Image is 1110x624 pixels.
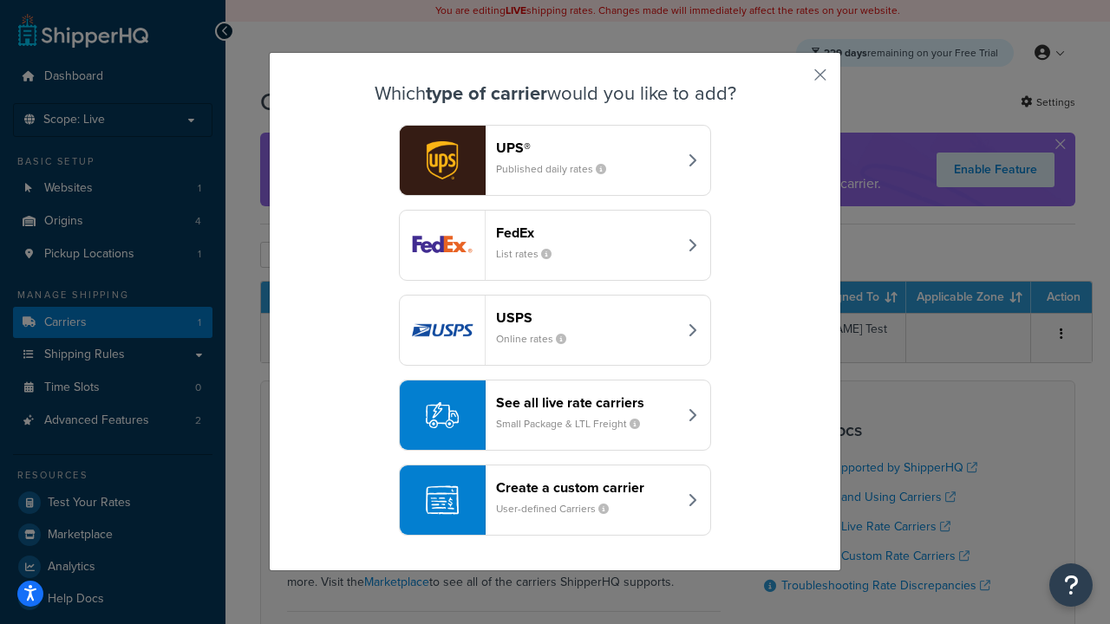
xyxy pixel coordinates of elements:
h3: Which would you like to add? [313,83,797,104]
header: UPS® [496,140,677,156]
small: List rates [496,246,565,262]
small: Small Package & LTL Freight [496,416,654,432]
header: USPS [496,309,677,326]
header: FedEx [496,224,677,241]
img: icon-carrier-liverate-becf4550.svg [426,399,459,432]
small: User-defined Carriers [496,501,623,517]
small: Published daily rates [496,161,620,177]
button: See all live rate carriersSmall Package & LTL Freight [399,380,711,451]
button: Create a custom carrierUser-defined Carriers [399,465,711,536]
button: ups logoUPS®Published daily rates [399,125,711,196]
small: Online rates [496,331,580,347]
button: usps logoUSPSOnline rates [399,295,711,366]
button: Open Resource Center [1049,563,1093,607]
strong: type of carrier [426,79,547,107]
img: ups logo [400,126,485,195]
header: Create a custom carrier [496,479,677,496]
header: See all live rate carriers [496,394,677,411]
img: usps logo [400,296,485,365]
img: icon-carrier-custom-c93b8a24.svg [426,484,459,517]
button: fedEx logoFedExList rates [399,210,711,281]
img: fedEx logo [400,211,485,280]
